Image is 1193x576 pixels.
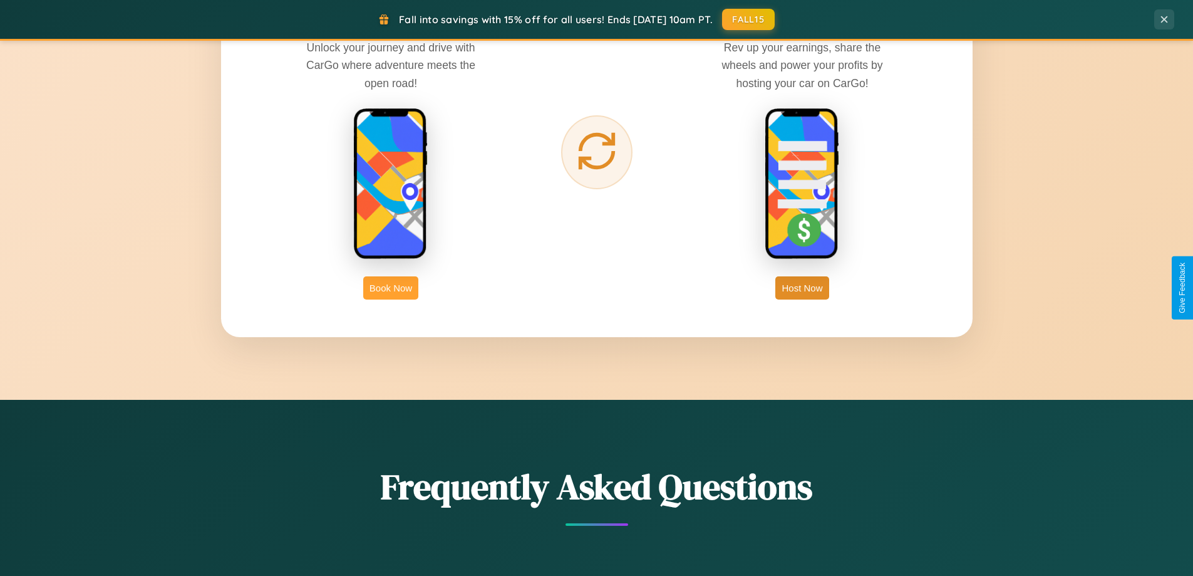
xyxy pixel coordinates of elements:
p: Rev up your earnings, share the wheels and power your profits by hosting your car on CarGo! [708,39,896,92]
span: Fall into savings with 15% off for all users! Ends [DATE] 10am PT. [399,13,713,26]
div: Give Feedback [1178,263,1187,313]
button: Host Now [775,276,829,300]
img: host phone [765,108,840,261]
p: Unlock your journey and drive with CarGo where adventure meets the open road! [297,39,485,92]
button: FALL15 [722,9,775,30]
img: rent phone [353,108,428,261]
h2: Frequently Asked Questions [221,463,973,511]
button: Book Now [363,276,418,300]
